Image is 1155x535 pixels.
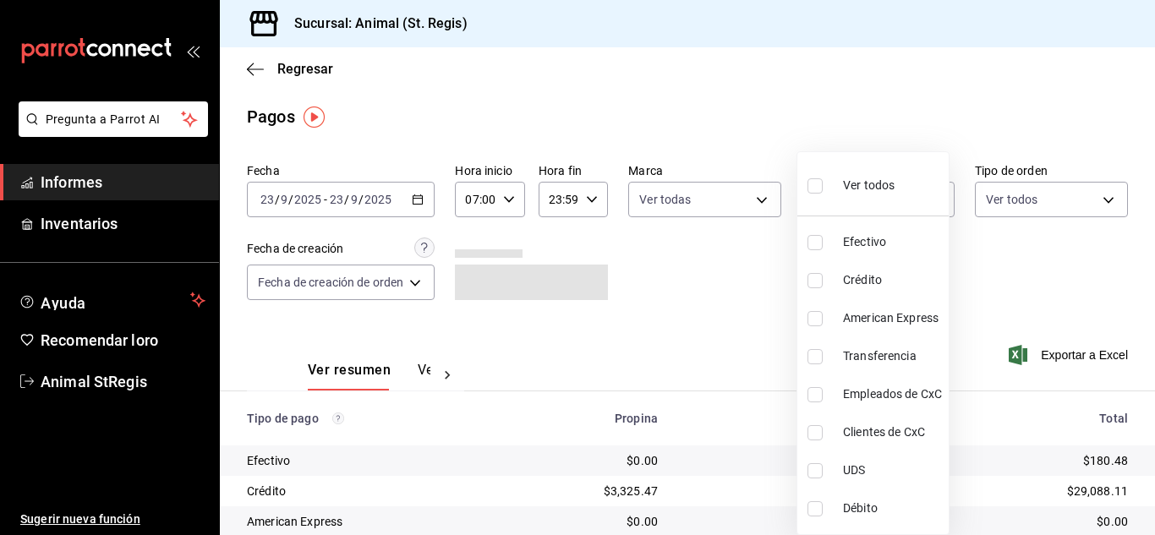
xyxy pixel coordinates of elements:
font: Efectivo [843,235,886,248]
font: American Express [843,311,939,325]
font: Clientes de CxC [843,425,925,439]
font: Crédito [843,273,882,287]
font: Ver todos [843,178,895,192]
font: Débito [843,501,878,515]
font: UDS [843,463,865,477]
font: Transferencia [843,349,917,363]
font: Empleados de CxC [843,387,942,401]
img: Marcador de información sobre herramientas [304,106,325,128]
